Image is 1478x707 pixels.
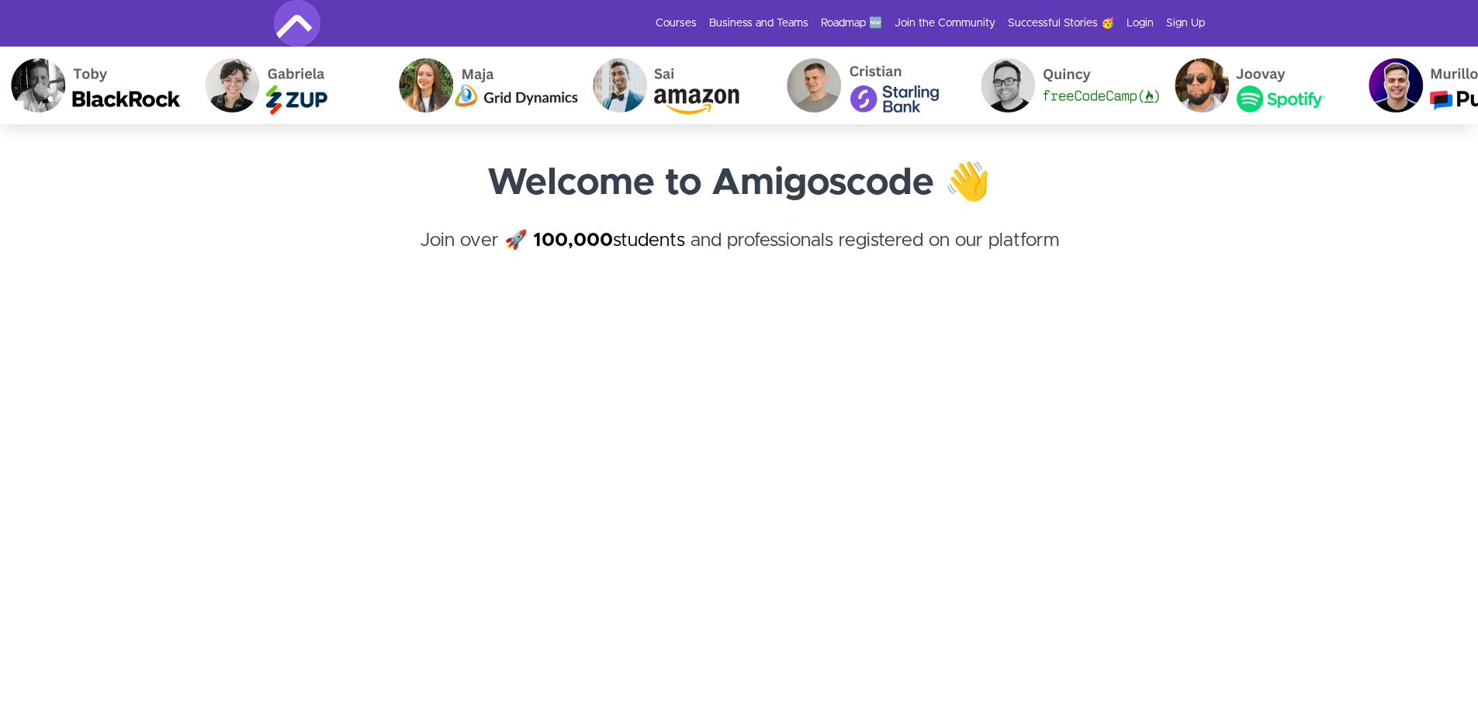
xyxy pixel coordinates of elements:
[1008,16,1114,31] a: Successful Stories 🥳
[1163,47,1357,124] img: Joovay
[775,47,969,124] img: Cristian
[193,47,387,124] img: Gabriela
[709,16,808,31] a: Business and Teams
[969,47,1163,124] img: Quincy
[1127,16,1154,31] a: Login
[1166,16,1205,31] a: Sign Up
[581,47,775,124] img: Sai
[274,227,1205,282] h4: Join over 🚀 and professionals registered on our platform
[387,47,581,124] img: Maja
[821,16,882,31] a: Roadmap 🆕
[656,16,697,31] a: Courses
[487,165,991,202] strong: Welcome to Amigoscode 👋
[533,231,613,250] strong: 100,000
[533,231,685,250] a: 100,000students
[895,16,995,31] a: Join the Community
